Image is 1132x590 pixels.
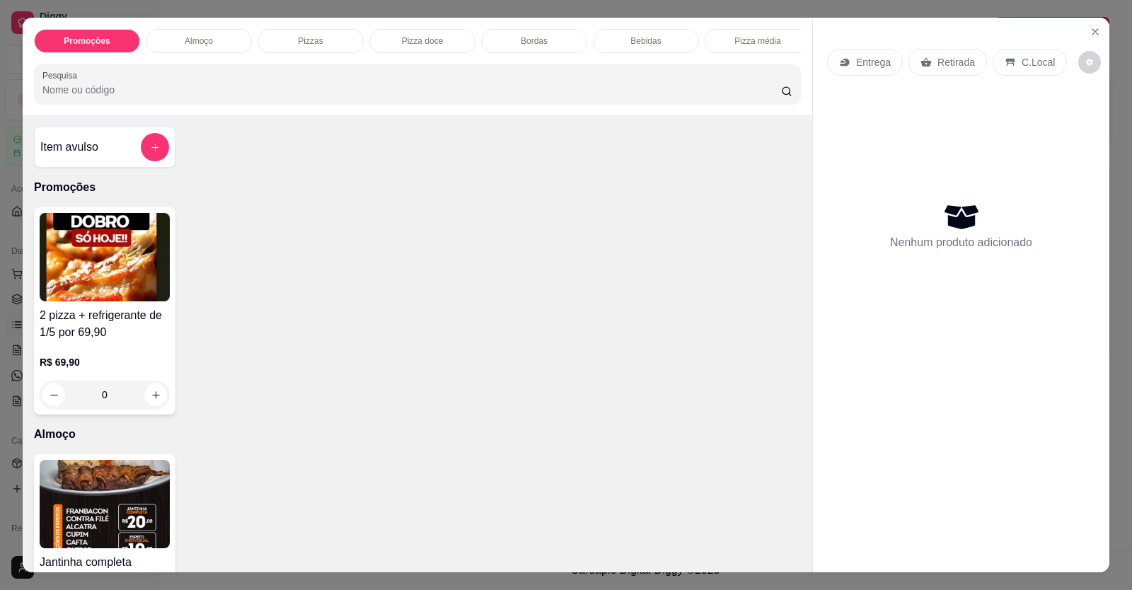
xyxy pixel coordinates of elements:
p: Entrega [856,55,891,69]
p: Promoções [34,179,801,196]
button: add-separate-item [141,133,169,161]
h4: Jantinha completa [40,554,170,571]
p: R$ 69,90 [40,355,170,369]
p: Pizza média [734,35,780,47]
p: Almoço [34,426,801,443]
img: product-image [40,460,170,548]
button: Close [1084,21,1107,43]
button: increase-product-quantity [144,383,167,406]
p: C.Local [1022,55,1055,69]
p: Nenhum produto adicionado [890,234,1032,251]
p: Bordas [521,35,548,47]
p: Pizzas [298,35,323,47]
label: Pesquisa [42,69,82,81]
p: Bebidas [630,35,661,47]
p: Promoções [64,35,110,47]
img: product-image [40,213,170,301]
p: Almoço [185,35,213,47]
input: Pesquisa [42,83,781,97]
p: Pizza doce [402,35,444,47]
p: Retirada [937,55,975,69]
button: decrease-product-quantity [42,383,65,406]
h4: 2 pizza + refrigerante de 1/5 por 69,90 [40,307,170,341]
button: decrease-product-quantity [1078,51,1101,74]
h4: Item avulso [40,139,98,156]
